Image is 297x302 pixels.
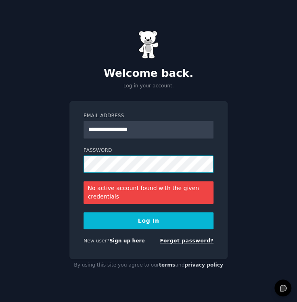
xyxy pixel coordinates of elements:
[69,83,228,90] p: Log in your account.
[160,238,213,244] a: Forgot password?
[84,238,109,244] span: New user?
[109,238,145,244] a: Sign up here
[84,147,213,154] label: Password
[184,262,223,268] a: privacy policy
[84,181,213,204] div: No active account found with the given credentials
[138,31,159,59] img: Gummy Bear
[69,67,228,80] h2: Welcome back.
[69,259,228,272] div: By using this site you agree to our and
[84,112,213,120] label: Email Address
[84,212,213,229] button: Log In
[159,262,175,268] a: terms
